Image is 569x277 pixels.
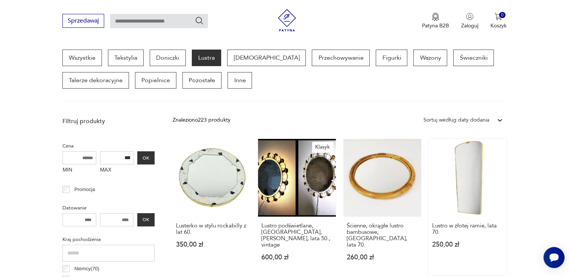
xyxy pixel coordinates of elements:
p: 600,00 zł [261,254,332,260]
div: Znaleziono 223 produkty [173,116,230,124]
p: Cena [62,142,155,150]
div: Sortuj według daty dodania [423,116,489,124]
p: Zaloguj [461,22,478,29]
a: Lusterko w stylu rockabilly z lat 60.Lusterko w stylu rockabilly z lat 60.350,00 zł [173,139,250,275]
p: Koszyk [490,22,507,29]
a: Lustra [192,50,221,66]
button: OK [137,151,155,164]
p: 350,00 zł [176,241,247,248]
a: Lustro w złotej ramie, lata 70.Lustro w złotej ramie, lata 70.250,00 zł [429,139,507,275]
p: 260,00 zł [347,254,418,260]
a: Ikona medaluPatyna B2B [422,13,449,29]
p: 250,00 zł [432,241,503,248]
button: Szukaj [195,16,204,25]
h3: Lustro podświetlane, [GEOGRAPHIC_DATA], [PERSON_NAME], lata 50., vintage [261,223,332,248]
a: Tekstylia [108,50,144,66]
img: Ikona koszyka [495,13,502,20]
a: Ścienne, okrągłe lustro bambusowe, Niemcy, lata 70.Ścienne, okrągłe lustro bambusowe, [GEOGRAPHIC... [343,139,421,275]
img: Ikona medalu [432,13,439,21]
h3: Lustro w złotej ramie, lata 70. [432,223,503,235]
p: Promocja [74,185,95,194]
p: Kraj pochodzenia [62,235,155,244]
a: Popielnice [135,72,176,89]
label: MIN [62,164,96,176]
a: Figurki [376,50,407,66]
p: Niemcy ( 70 ) [74,265,100,273]
button: 0Koszyk [490,13,507,29]
a: Pozostałe [182,72,222,89]
label: MAX [100,164,134,176]
a: Wszystkie [62,50,102,66]
a: Doniczki [150,50,186,66]
a: Inne [228,72,252,89]
a: Wazony [413,50,447,66]
div: 0 [499,12,505,18]
img: Patyna - sklep z meblami i dekoracjami vintage [276,9,298,32]
h3: Ścienne, okrągłe lustro bambusowe, [GEOGRAPHIC_DATA], lata 70. [347,223,418,248]
a: Sprzedawaj [62,19,104,24]
a: Przechowywanie [312,50,370,66]
img: Ikonka użytkownika [466,13,473,20]
button: Zaloguj [461,13,478,29]
p: Patyna B2B [422,22,449,29]
button: Patyna B2B [422,13,449,29]
a: Talerze dekoracyjne [62,72,129,89]
button: OK [137,213,155,226]
p: Filtruj produkty [62,117,155,125]
a: [DEMOGRAPHIC_DATA] [227,50,306,66]
a: Świeczniki [453,50,494,66]
h3: Lusterko w stylu rockabilly z lat 60. [176,223,247,235]
iframe: Smartsupp widget button [543,247,564,268]
button: Sprzedawaj [62,14,104,28]
p: Datowanie [62,204,155,212]
a: KlasykLustro podświetlane, mosiądz, E. Hillebrand, lata 50., vintageLustro podświetlane, [GEOGRAP... [258,139,336,275]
